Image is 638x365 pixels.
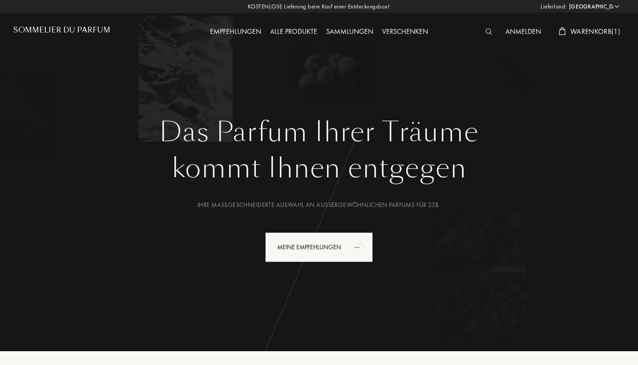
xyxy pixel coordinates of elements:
[13,26,110,34] h1: Sommelier du Parfum
[265,232,373,262] div: Meine Empfehlungen
[20,200,618,210] div: Ihre maßgeschneiderte Auswahl an außergewöhnlichen Parfums für 25$.
[570,27,620,36] span: Warenkorb ( 1 )
[13,26,110,38] a: Sommelier du Parfum
[20,116,618,148] h1: Das Parfum Ihrer Träume
[501,26,545,38] div: Anmelden
[266,26,322,38] div: Alle Produkte
[559,27,566,35] img: cart_white.svg
[485,28,492,35] img: search_icn_white.svg
[206,27,266,36] a: Empfehlungen
[322,26,378,38] div: Sammlungen
[206,26,266,38] div: Empfehlungen
[20,148,618,188] div: kommt Ihnen entgegen
[351,238,369,256] div: animation
[501,27,545,36] a: Anmelden
[378,26,432,38] div: Verschenken
[378,27,432,36] a: Verschenken
[266,27,322,36] a: Alle Produkte
[541,2,567,11] span: Lieferland:
[258,232,380,262] a: Meine Empfehlungenanimation
[322,27,378,36] a: Sammlungen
